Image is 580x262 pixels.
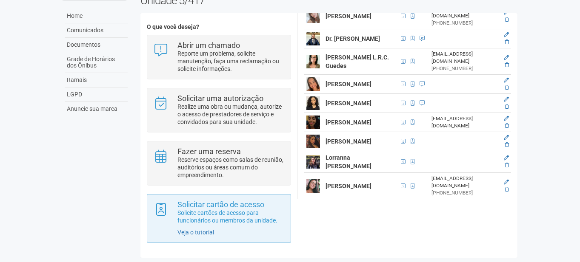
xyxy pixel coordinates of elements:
[326,183,371,189] strong: [PERSON_NAME]
[504,135,509,141] a: Editar membro
[431,20,496,27] div: [PHONE_NUMBER]
[505,123,509,129] a: Excluir membro
[505,142,509,148] a: Excluir membro
[177,103,284,126] p: Realize uma obra ou mudança, autorize o acesso de prestadores de serviço e convidados para sua un...
[177,209,284,224] p: Solicite cartões de acesso para funcionários ou membros da unidade.
[326,81,371,87] strong: [PERSON_NAME]
[431,175,496,189] div: [EMAIL_ADDRESS][DOMAIN_NAME]
[505,162,509,168] a: Excluir membro
[505,85,509,90] a: Excluir membro
[504,155,509,161] a: Editar membro
[504,55,509,61] a: Editar membro
[431,51,496,65] div: [EMAIL_ADDRESS][DOMAIN_NAME]
[154,42,284,73] a: Abrir um chamado Reporte um problema, solicite manutenção, faça uma reclamação ou solicite inform...
[65,87,128,102] a: LGPD
[326,13,371,20] strong: [PERSON_NAME]
[306,55,320,68] img: user.png
[65,23,128,38] a: Comunicados
[504,32,509,38] a: Editar membro
[431,65,496,72] div: [PHONE_NUMBER]
[147,24,291,30] h4: O que você deseja?
[505,186,509,192] a: Excluir membro
[326,35,380,42] strong: Dr. [PERSON_NAME]
[505,62,509,68] a: Excluir membro
[177,41,240,50] strong: Abrir um chamado
[306,116,320,129] img: user.png
[177,200,264,209] strong: Solicitar cartão de acesso
[65,73,128,87] a: Ramais
[65,52,128,73] a: Grade de Horários dos Ônibus
[306,179,320,193] img: user.png
[504,9,509,15] a: Editar membro
[326,154,371,169] strong: Lorranna [PERSON_NAME]
[65,9,128,23] a: Home
[177,94,263,103] strong: Solicitar uma autorização
[306,32,320,45] img: user.png
[65,38,128,52] a: Documentos
[177,147,241,156] strong: Fazer uma reserva
[177,50,284,73] p: Reporte um problema, solicite manutenção, faça uma reclamação ou solicite informações.
[306,155,320,169] img: user.png
[504,179,509,185] a: Editar membro
[65,102,128,116] a: Anuncie sua marca
[505,17,509,23] a: Excluir membro
[326,138,371,145] strong: [PERSON_NAME]
[505,39,509,45] a: Excluir membro
[306,135,320,148] img: user.png
[505,104,509,110] a: Excluir membro
[154,201,284,224] a: Solicitar cartão de acesso Solicite cartões de acesso para funcionários ou membros da unidade.
[504,116,509,121] a: Editar membro
[154,95,284,126] a: Solicitar uma autorização Realize uma obra ou mudança, autorize o acesso de prestadores de serviç...
[504,77,509,83] a: Editar membro
[306,96,320,110] img: user.png
[154,148,284,179] a: Fazer uma reserva Reserve espaços como salas de reunião, auditórios ou áreas comum do empreendime...
[326,119,371,126] strong: [PERSON_NAME]
[504,96,509,102] a: Editar membro
[177,229,214,236] a: Veja o tutorial
[177,156,284,179] p: Reserve espaços como salas de reunião, auditórios ou áreas comum do empreendimento.
[306,9,320,23] img: user.png
[326,54,389,69] strong: [PERSON_NAME] L.R.C. Guedes
[431,115,496,130] div: [EMAIL_ADDRESS][DOMAIN_NAME]
[326,100,371,107] strong: [PERSON_NAME]
[306,77,320,91] img: user.png
[431,189,496,197] div: [PHONE_NUMBER]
